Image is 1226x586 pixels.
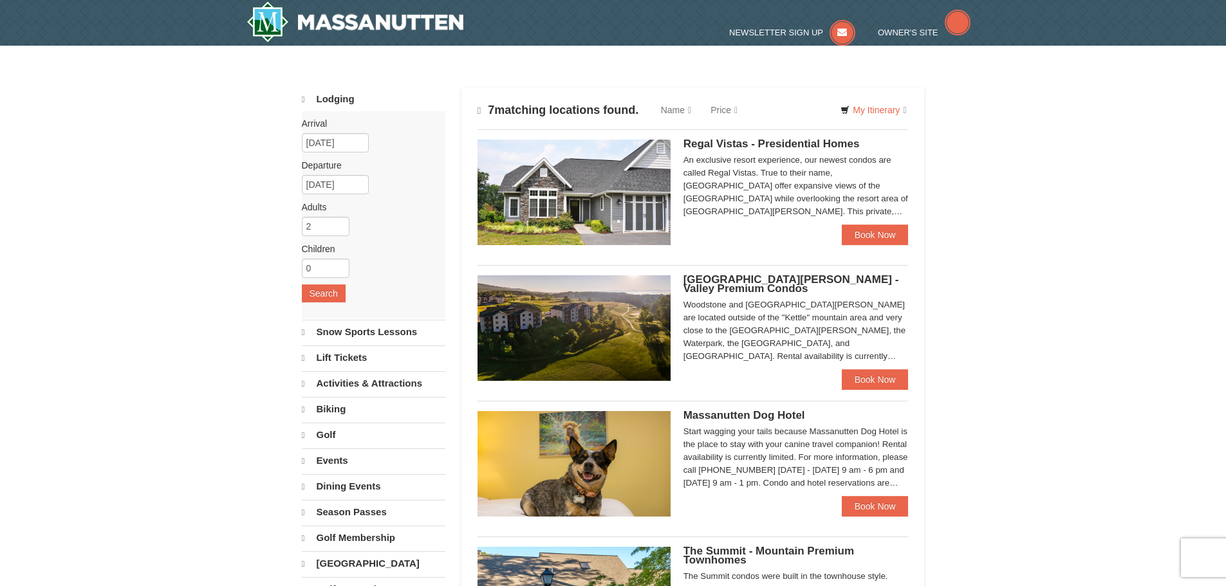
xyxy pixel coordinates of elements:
[302,320,445,344] a: Snow Sports Lessons
[478,411,671,517] img: 27428181-5-81c892a3.jpg
[302,243,436,255] label: Children
[683,545,854,566] span: The Summit - Mountain Premium Townhomes
[302,201,436,214] label: Adults
[651,97,701,123] a: Name
[302,397,445,421] a: Biking
[478,104,639,117] h4: matching locations found.
[302,526,445,550] a: Golf Membership
[302,448,445,473] a: Events
[302,87,445,111] a: Lodging
[683,409,805,421] span: Massanutten Dog Hotel
[683,138,860,150] span: Regal Vistas - Presidential Homes
[842,496,909,517] a: Book Now
[878,28,938,37] span: Owner's Site
[302,371,445,396] a: Activities & Attractions
[701,97,747,123] a: Price
[302,500,445,524] a: Season Passes
[842,224,909,245] a: Book Now
[302,345,445,370] a: Lift Tickets
[302,474,445,499] a: Dining Events
[878,28,971,37] a: Owner's Site
[478,275,671,381] img: 19219041-4-ec11c166.jpg
[302,284,346,302] button: Search
[478,140,671,245] img: 19218991-1-902409a9.jpg
[246,1,464,42] a: Massanutten Resort
[683,425,909,490] div: Start wagging your tails because Massanutten Dog Hotel is the place to stay with your canine trav...
[302,551,445,576] a: [GEOGRAPHIC_DATA]
[302,423,445,447] a: Golf
[683,298,909,363] div: Woodstone and [GEOGRAPHIC_DATA][PERSON_NAME] are located outside of the "Kettle" mountain area an...
[683,273,899,295] span: [GEOGRAPHIC_DATA][PERSON_NAME] - Valley Premium Condos
[488,104,494,116] span: 7
[302,117,436,130] label: Arrival
[683,154,909,218] div: An exclusive resort experience, our newest condos are called Regal Vistas. True to their name, [G...
[729,28,823,37] span: Newsletter Sign Up
[302,159,436,172] label: Departure
[832,100,915,120] a: My Itinerary
[246,1,464,42] img: Massanutten Resort Logo
[729,28,855,37] a: Newsletter Sign Up
[842,369,909,390] a: Book Now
